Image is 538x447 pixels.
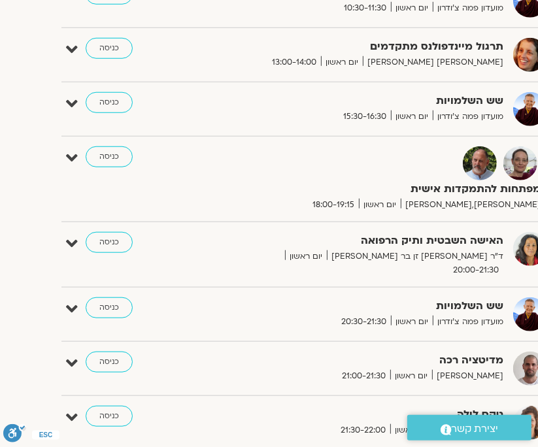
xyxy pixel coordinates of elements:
[86,38,133,59] a: כניסה
[432,369,503,383] span: [PERSON_NAME]
[336,423,390,437] span: 21:30-22:00
[86,297,133,318] a: כניסה
[337,315,391,329] span: 20:30-21:30
[285,250,327,263] span: יום ראשון
[240,406,503,423] strong: טקס לילה
[448,263,503,277] span: 20:00-21:30
[337,369,390,383] span: 21:00-21:30
[86,352,133,372] a: כניסה
[339,110,391,124] span: 15:30-16:30
[86,146,133,167] a: כניסה
[391,110,433,124] span: יום ראשון
[452,420,499,438] span: יצירת קשר
[390,423,432,437] span: יום ראשון
[433,315,503,329] span: מועדון פמה צ'ודרון
[390,369,432,383] span: יום ראשון
[407,415,531,440] a: יצירת קשר
[240,92,503,110] strong: שש השלמויות
[240,297,503,315] strong: שש השלמויות
[433,1,503,15] span: מועדון פמה צ'ודרון
[240,38,503,56] strong: תרגול מיינדפולנס מתקדמים
[308,198,359,212] span: 18:00-19:15
[267,56,321,69] span: 13:00-14:00
[86,92,133,113] a: כניסה
[363,56,503,69] span: [PERSON_NAME] [PERSON_NAME]
[433,110,503,124] span: מועדון פמה צ'ודרון
[391,315,433,329] span: יום ראשון
[321,56,363,69] span: יום ראשון
[327,250,503,263] span: ד״ר [PERSON_NAME] זן בר [PERSON_NAME]
[86,232,133,253] a: כניסה
[240,352,503,369] strong: מדיטציה רכה
[339,1,391,15] span: 10:30-11:30
[240,232,503,250] strong: האישה השבטית ותיק הרפואה
[391,1,433,15] span: יום ראשון
[86,406,133,427] a: כניסה
[359,198,401,212] span: יום ראשון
